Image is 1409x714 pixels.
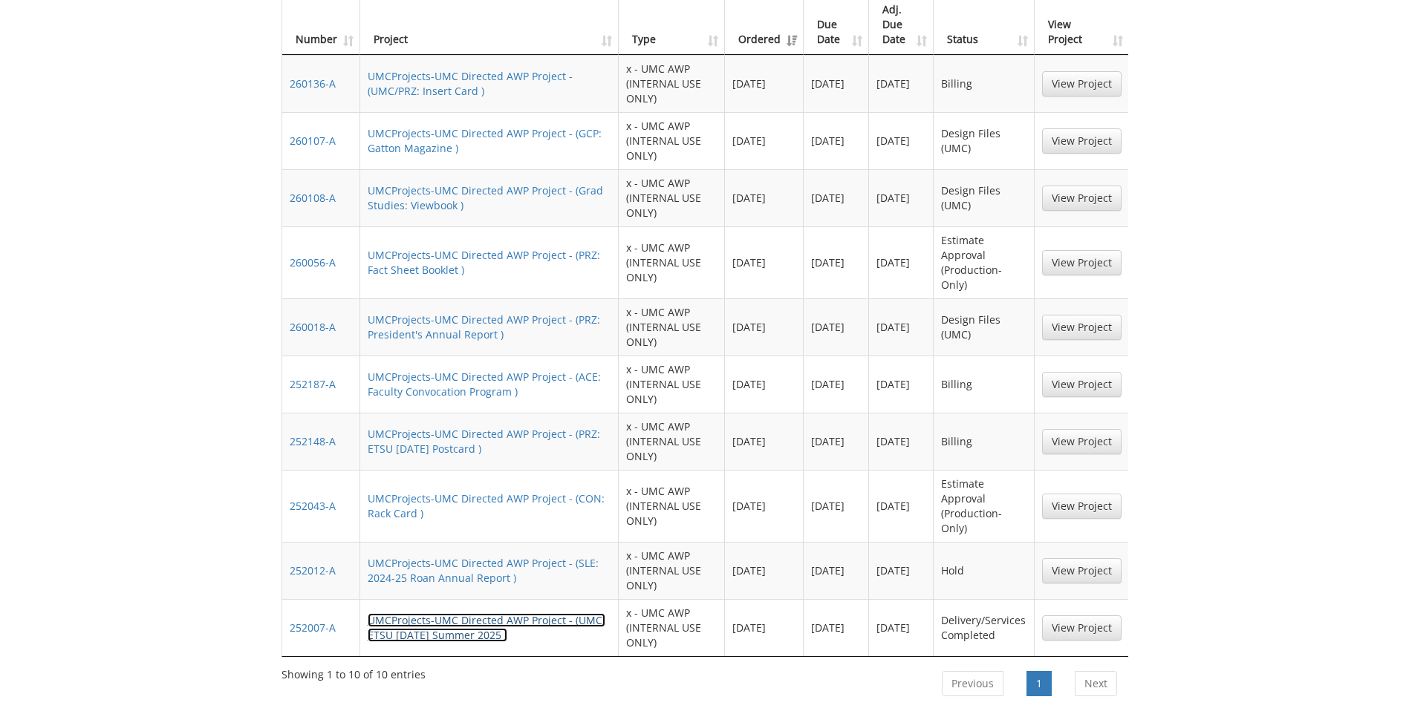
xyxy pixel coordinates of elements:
td: [DATE] [869,226,934,298]
td: Billing [934,413,1034,470]
a: View Project [1042,315,1122,340]
td: Billing [934,55,1034,112]
td: [DATE] [804,542,869,599]
a: UMCProjects-UMC Directed AWP Project - (GCP: Gatton Magazine ) [368,126,602,155]
td: [DATE] [804,470,869,542]
a: 252187-A [290,377,336,391]
td: [DATE] [725,542,804,599]
td: [DATE] [804,112,869,169]
a: UMCProjects-UMC Directed AWP Project - (Grad Studies: Viewbook ) [368,183,603,212]
a: UMCProjects-UMC Directed AWP Project - (PRZ: President's Annual Report ) [368,312,600,341]
td: [DATE] [804,298,869,356]
td: [DATE] [804,226,869,298]
td: [DATE] [869,599,934,656]
a: View Project [1042,372,1122,397]
a: View Project [1042,558,1122,583]
a: 1 [1026,671,1052,696]
a: Next [1075,671,1117,696]
td: [DATE] [804,599,869,656]
td: [DATE] [725,112,804,169]
td: [DATE] [725,356,804,413]
td: x - UMC AWP (INTERNAL USE ONLY) [619,112,725,169]
td: [DATE] [725,599,804,656]
td: [DATE] [804,356,869,413]
td: [DATE] [725,470,804,542]
td: [DATE] [725,413,804,470]
td: [DATE] [869,112,934,169]
a: UMCProjects-UMC Directed AWP Project - (CON: Rack Card ) [368,491,605,520]
a: 252148-A [290,434,336,448]
td: x - UMC AWP (INTERNAL USE ONLY) [619,169,725,226]
a: 252012-A [290,563,336,577]
td: x - UMC AWP (INTERNAL USE ONLY) [619,226,725,298]
td: x - UMC AWP (INTERNAL USE ONLY) [619,470,725,542]
td: Estimate Approval (Production-Only) [934,226,1034,298]
td: [DATE] [725,55,804,112]
td: [DATE] [869,470,934,542]
td: [DATE] [725,298,804,356]
div: Showing 1 to 10 of 10 entries [282,661,426,682]
a: 260108-A [290,191,336,205]
td: Design Files (UMC) [934,298,1034,356]
td: x - UMC AWP (INTERNAL USE ONLY) [619,55,725,112]
td: [DATE] [869,298,934,356]
a: 260018-A [290,320,336,334]
td: Hold [934,542,1034,599]
td: [DATE] [869,413,934,470]
a: 260136-A [290,76,336,91]
td: x - UMC AWP (INTERNAL USE ONLY) [619,298,725,356]
td: [DATE] [869,55,934,112]
td: [DATE] [869,169,934,226]
a: UMCProjects-UMC Directed AWP Project - (SLE: 2024-25 Roan Annual Report ) [368,556,599,585]
a: View Project [1042,429,1122,454]
td: x - UMC AWP (INTERNAL USE ONLY) [619,542,725,599]
td: Design Files (UMC) [934,112,1034,169]
td: x - UMC AWP (INTERNAL USE ONLY) [619,356,725,413]
td: x - UMC AWP (INTERNAL USE ONLY) [619,599,725,656]
a: UMCProjects-UMC Directed AWP Project - (UMC/PRZ: Insert Card ) [368,69,573,98]
a: 252043-A [290,499,336,513]
td: [DATE] [725,226,804,298]
td: Billing [934,356,1034,413]
a: UMCProjects-UMC Directed AWP Project - (UMC: ETSU [DATE] Summer 2025 ) [368,613,605,642]
a: View Project [1042,186,1122,211]
a: View Project [1042,494,1122,519]
a: 260056-A [290,255,336,269]
td: [DATE] [869,356,934,413]
td: [DATE] [804,169,869,226]
a: UMCProjects-UMC Directed AWP Project - (PRZ: Fact Sheet Booklet ) [368,248,600,277]
td: Estimate Approval (Production-Only) [934,470,1034,542]
td: [DATE] [804,413,869,470]
a: 260107-A [290,134,336,148]
a: Previous [942,671,1003,696]
a: View Project [1042,250,1122,275]
td: Delivery/Services Completed [934,599,1034,656]
td: Design Files (UMC) [934,169,1034,226]
a: UMCProjects-UMC Directed AWP Project - (ACE: Faculty Convocation Program ) [368,370,601,399]
a: 252007-A [290,620,336,635]
td: x - UMC AWP (INTERNAL USE ONLY) [619,413,725,470]
td: [DATE] [725,169,804,226]
a: View Project [1042,128,1122,154]
td: [DATE] [804,55,869,112]
a: UMCProjects-UMC Directed AWP Project - (PRZ: ETSU [DATE] Postcard ) [368,427,600,456]
td: [DATE] [869,542,934,599]
a: View Project [1042,71,1122,96]
a: View Project [1042,615,1122,641]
